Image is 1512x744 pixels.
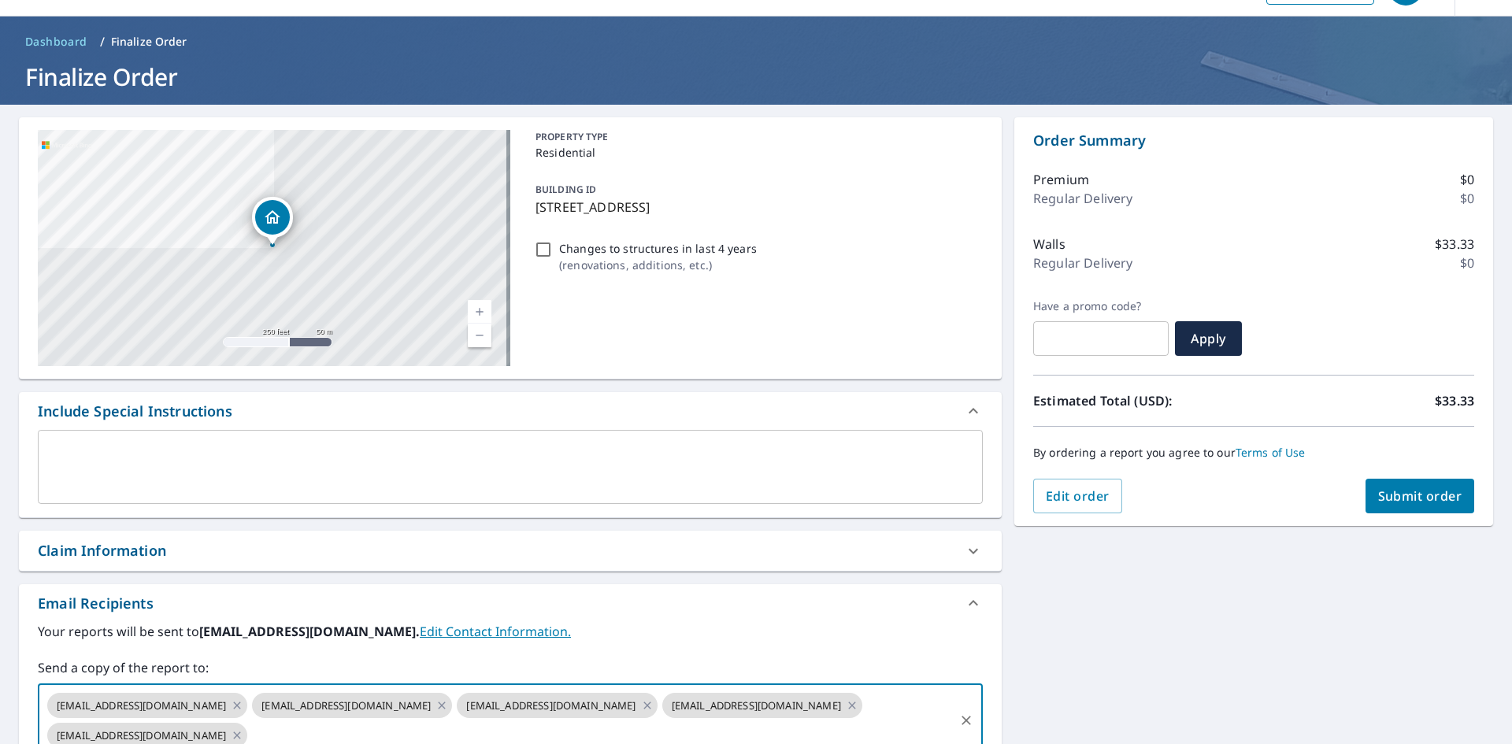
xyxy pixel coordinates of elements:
span: Apply [1188,330,1229,347]
li: / [100,32,105,51]
p: $0 [1460,170,1474,189]
span: [EMAIL_ADDRESS][DOMAIN_NAME] [662,698,850,713]
p: By ordering a report you agree to our [1033,446,1474,460]
label: Your reports will be sent to [38,622,983,641]
div: [EMAIL_ADDRESS][DOMAIN_NAME] [662,693,862,718]
button: Clear [955,709,977,731]
p: BUILDING ID [535,183,596,196]
div: Dropped pin, building 1, Residential property, 2604 Nisqually Ct Silver Spring, MD 20906 [252,197,293,246]
p: $0 [1460,254,1474,272]
a: Current Level 17, Zoom Out [468,324,491,347]
div: [EMAIL_ADDRESS][DOMAIN_NAME] [457,693,657,718]
div: Claim Information [19,531,1002,571]
div: Email Recipients [38,593,154,614]
span: Edit order [1046,487,1110,505]
p: Finalize Order [111,34,187,50]
p: Changes to structures in last 4 years [559,240,757,257]
label: Have a promo code? [1033,299,1169,313]
p: Regular Delivery [1033,254,1132,272]
p: $33.33 [1435,235,1474,254]
p: Residential [535,144,976,161]
div: Include Special Instructions [19,392,1002,430]
p: Walls [1033,235,1065,254]
div: [EMAIL_ADDRESS][DOMAIN_NAME] [47,693,247,718]
div: [EMAIL_ADDRESS][DOMAIN_NAME] [252,693,452,718]
b: [EMAIL_ADDRESS][DOMAIN_NAME]. [199,623,420,640]
a: Dashboard [19,29,94,54]
span: [EMAIL_ADDRESS][DOMAIN_NAME] [47,698,235,713]
a: Terms of Use [1236,445,1306,460]
div: Claim Information [38,540,166,561]
label: Send a copy of the report to: [38,658,983,677]
button: Apply [1175,321,1242,356]
p: ( renovations, additions, etc. ) [559,257,757,273]
span: Submit order [1378,487,1462,505]
p: [STREET_ADDRESS] [535,198,976,217]
button: Submit order [1366,479,1475,513]
p: Order Summary [1033,130,1474,151]
span: [EMAIL_ADDRESS][DOMAIN_NAME] [457,698,645,713]
p: $0 [1460,189,1474,208]
p: $33.33 [1435,391,1474,410]
p: Regular Delivery [1033,189,1132,208]
span: [EMAIL_ADDRESS][DOMAIN_NAME] [252,698,440,713]
div: Email Recipients [19,584,1002,622]
span: Dashboard [25,34,87,50]
div: Include Special Instructions [38,401,232,422]
p: PROPERTY TYPE [535,130,976,144]
p: Estimated Total (USD): [1033,391,1254,410]
nav: breadcrumb [19,29,1493,54]
a: Current Level 17, Zoom In [468,300,491,324]
h1: Finalize Order [19,61,1493,93]
span: [EMAIL_ADDRESS][DOMAIN_NAME] [47,728,235,743]
button: Edit order [1033,479,1122,513]
a: EditContactInfo [420,623,571,640]
p: Premium [1033,170,1089,189]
